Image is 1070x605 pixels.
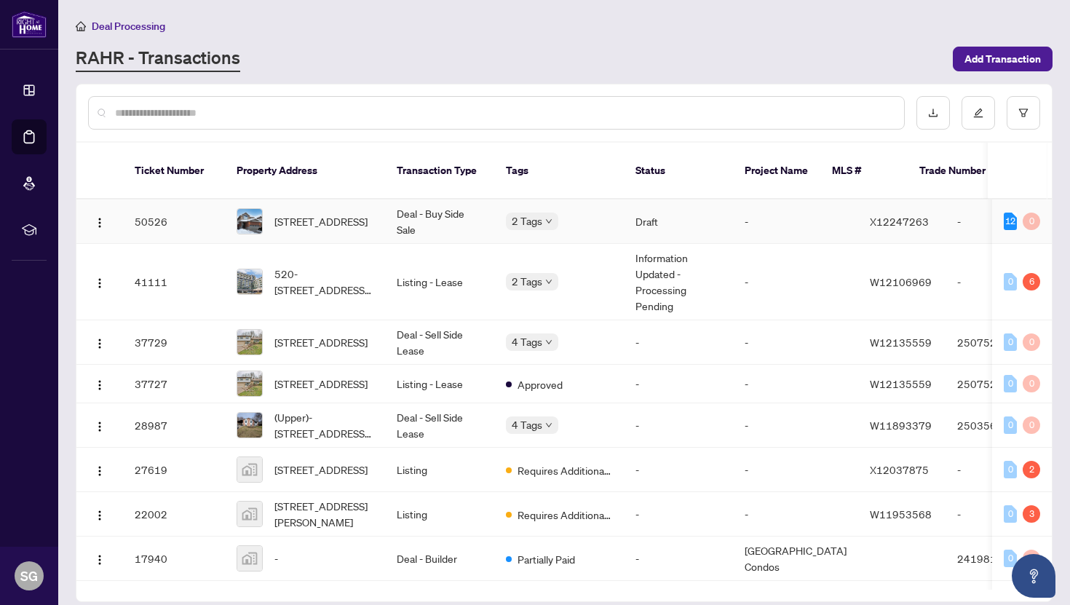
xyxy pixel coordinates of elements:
[94,338,106,349] img: Logo
[624,537,733,581] td: -
[624,403,733,448] td: -
[94,554,106,566] img: Logo
[237,502,262,526] img: thumbnail-img
[946,244,1047,320] td: -
[870,463,929,476] span: X12037875
[94,421,106,432] img: Logo
[123,320,225,365] td: 37729
[624,199,733,244] td: Draft
[962,96,995,130] button: edit
[545,339,552,346] span: down
[870,215,929,228] span: X12247263
[946,199,1047,244] td: -
[928,108,938,118] span: download
[237,209,262,234] img: thumbnail-img
[733,492,858,537] td: -
[964,47,1041,71] span: Add Transaction
[870,419,932,432] span: W11893379
[274,462,368,478] span: [STREET_ADDRESS]
[624,320,733,365] td: -
[385,199,494,244] td: Deal - Buy Side Sale
[1004,461,1017,478] div: 0
[733,537,858,581] td: [GEOGRAPHIC_DATA] Condos
[624,143,733,199] th: Status
[946,320,1047,365] td: 2507520
[545,218,552,225] span: down
[94,217,106,229] img: Logo
[20,566,38,586] span: SG
[123,143,225,199] th: Ticket Number
[88,547,111,570] button: Logo
[733,448,858,492] td: -
[870,377,932,390] span: W12135559
[545,422,552,429] span: down
[88,502,111,526] button: Logo
[385,244,494,320] td: Listing - Lease
[274,409,373,441] span: (Upper)-[STREET_ADDRESS][PERSON_NAME]
[274,498,373,530] span: [STREET_ADDRESS][PERSON_NAME]
[916,96,950,130] button: download
[88,210,111,233] button: Logo
[973,108,983,118] span: edit
[946,492,1047,537] td: -
[733,244,858,320] td: -
[624,448,733,492] td: -
[123,403,225,448] td: 28987
[12,11,47,38] img: logo
[953,47,1053,71] button: Add Transaction
[946,448,1047,492] td: -
[237,371,262,396] img: thumbnail-img
[385,320,494,365] td: Deal - Sell Side Lease
[870,275,932,288] span: W12106969
[733,320,858,365] td: -
[1023,213,1040,230] div: 0
[518,507,612,523] span: Requires Additional Docs
[385,403,494,448] td: Deal - Sell Side Lease
[94,379,106,391] img: Logo
[274,550,278,566] span: -
[1004,505,1017,523] div: 0
[1004,416,1017,434] div: 0
[385,365,494,403] td: Listing - Lease
[518,376,563,392] span: Approved
[385,143,494,199] th: Transaction Type
[1023,505,1040,523] div: 3
[870,507,932,521] span: W11953568
[76,46,240,72] a: RAHR - Transactions
[518,551,575,567] span: Partially Paid
[512,416,542,433] span: 4 Tags
[88,414,111,437] button: Logo
[88,458,111,481] button: Logo
[624,492,733,537] td: -
[274,376,368,392] span: [STREET_ADDRESS]
[1023,550,1040,567] div: 0
[385,492,494,537] td: Listing
[94,277,106,289] img: Logo
[512,213,542,229] span: 2 Tags
[1004,375,1017,392] div: 0
[237,457,262,482] img: thumbnail-img
[733,199,858,244] td: -
[237,269,262,294] img: thumbnail-img
[512,333,542,350] span: 4 Tags
[1023,333,1040,351] div: 0
[908,143,1010,199] th: Trade Number
[733,365,858,403] td: -
[385,537,494,581] td: Deal - Builder
[92,20,165,33] span: Deal Processing
[624,365,733,403] td: -
[545,278,552,285] span: down
[94,510,106,521] img: Logo
[88,331,111,354] button: Logo
[820,143,908,199] th: MLS #
[274,213,368,229] span: [STREET_ADDRESS]
[123,365,225,403] td: 37727
[1004,273,1017,290] div: 0
[123,492,225,537] td: 22002
[225,143,385,199] th: Property Address
[1023,416,1040,434] div: 0
[946,365,1047,403] td: 2507520
[733,143,820,199] th: Project Name
[1012,554,1055,598] button: Open asap
[237,546,262,571] img: thumbnail-img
